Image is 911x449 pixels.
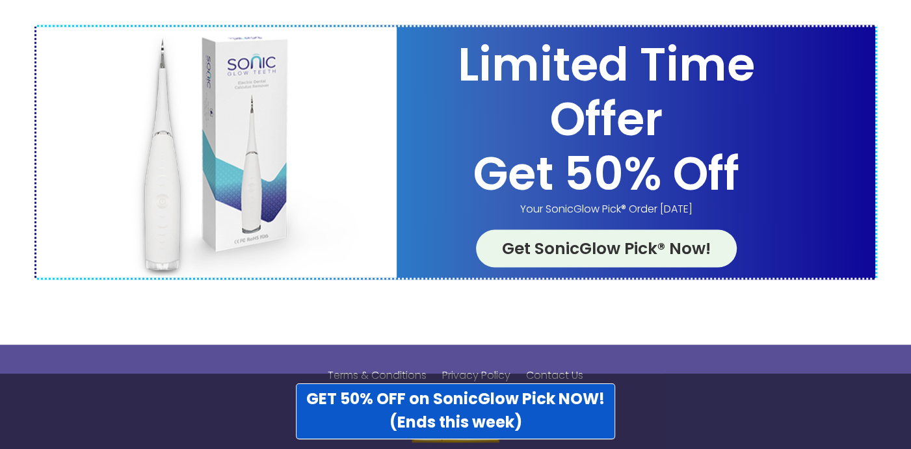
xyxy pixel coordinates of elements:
[296,383,615,439] a: GET 50% OFF on SonicGlow Pick NOW!(Ends this week)
[36,27,397,277] img: Image
[397,37,816,146] h2: Limited Time Offer
[397,201,816,216] span: Your SonicGlow Pick® Order [DATE]
[321,357,433,399] a: Terms & Conditions
[436,357,517,399] a: Privacy Policy
[520,357,590,399] a: Contact Us
[397,146,816,201] h2: Get 50% Off
[306,388,605,433] strong: GET 50% OFF on SonicGlow Pick NOW! (Ends this week)
[476,229,737,267] a: Get SonicGlow Pick® Now!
